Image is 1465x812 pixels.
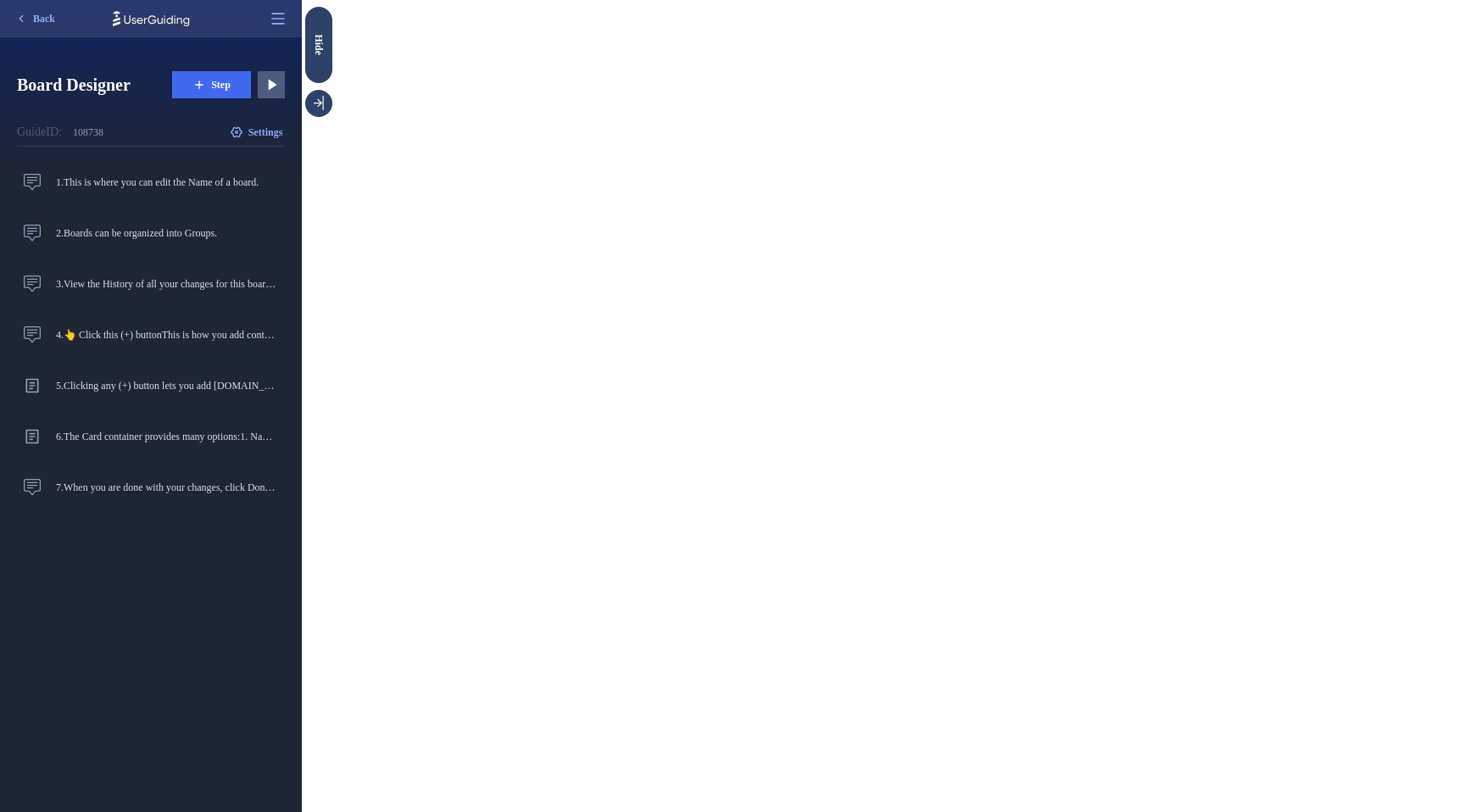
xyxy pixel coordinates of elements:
[211,78,231,92] span: Step
[56,226,278,240] span: 2. Boards can be organized into Groups.
[17,122,62,142] div: Guide ID:
[227,119,285,146] button: Settings
[56,430,278,443] span: 6. The Card container provides many options:1. Name the container.2. Set Min/Max WIP Limit. Learn...
[56,481,278,494] span: 7. When you are done with your changes, click Done Editing to go back to use the board.For more d...
[248,125,283,139] span: Settings
[56,175,278,189] span: 1. This is where you can edit the Name of a board.
[172,71,251,98] button: Step
[73,125,103,139] div: 108738
[56,379,278,392] span: 5. Clicking any (+) button lets you add [DOMAIN_NAME] can design a board with only using Card Con...
[56,277,278,291] span: 3. View the History of all your changes for this board, as well as Copy and Delete a board.
[33,12,55,25] span: Back
[17,73,159,97] span: Board Designer
[7,5,63,32] button: Back
[56,328,278,342] span: 4. 👆 Click this (+) buttonThis is how you add containers to a board.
